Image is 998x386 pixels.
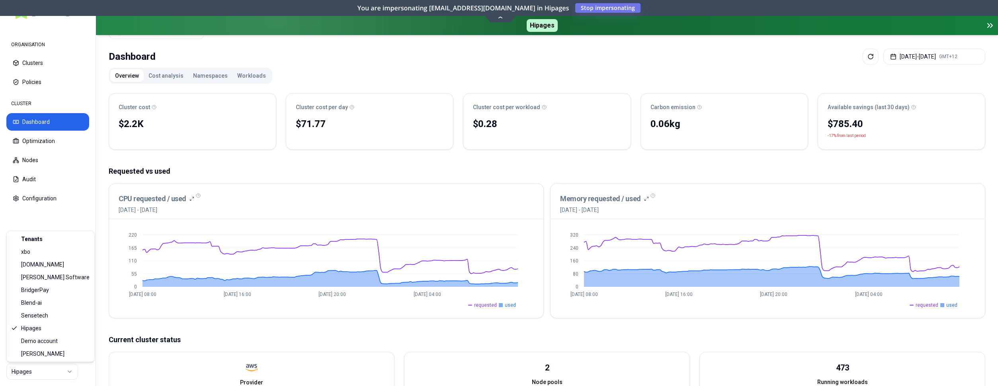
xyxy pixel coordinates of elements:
div: Tenants [8,233,93,245]
span: BridgerPay [21,286,49,294]
span: [PERSON_NAME] Software [21,273,90,281]
span: Blend-ai [21,299,42,307]
span: Hipages [21,324,41,332]
span: Demo account [21,337,58,345]
span: [DOMAIN_NAME] [21,261,64,268]
span: [PERSON_NAME] [21,350,64,358]
span: xbo [21,248,30,256]
span: Sensetech [21,312,48,319]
